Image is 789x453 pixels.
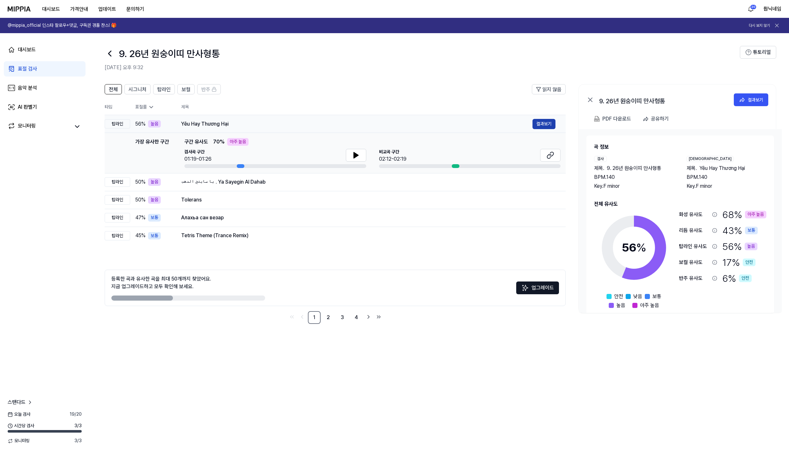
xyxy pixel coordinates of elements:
div: Алахьа сан везар [181,214,555,222]
img: PDF Download [594,116,600,122]
span: 비교곡 구간 [379,149,406,155]
span: 보컬 [182,86,190,93]
span: 안전 [614,293,623,300]
a: Sparkles업그레이드 [516,287,559,293]
div: 아주 높음 [227,138,249,146]
span: 구간 유사도 [184,138,208,146]
a: 모니터링 [8,122,70,131]
a: Go to previous page [298,312,307,321]
div: 화성 유사도 [679,211,710,218]
button: 전체 [105,84,122,94]
span: 50 % [135,196,145,204]
span: 45 % [135,232,145,239]
div: 보통 [148,232,161,240]
span: 오늘 검사 [8,411,30,418]
th: 타입 [105,99,130,115]
div: 01:19-01:26 [184,155,212,163]
div: 9. 26년 원숭이띠 만사형통 [599,96,727,104]
button: 대시보드 [37,3,65,16]
a: Go to next page [364,312,373,321]
a: Go to first page [287,312,296,321]
div: Key. F minor [687,182,766,190]
nav: pagination [105,311,566,324]
div: 표절 검사 [18,65,37,73]
div: 대시보드 [18,46,36,54]
button: 읽지 않음 [532,84,566,94]
div: Yêu Hay Thương Hại [181,120,532,128]
div: 모니터링 [18,122,36,131]
span: 검사곡 구간 [184,149,212,155]
span: 높음 [616,302,625,309]
div: 보통 [148,214,161,222]
a: 결과보기 [532,119,555,129]
div: 탑라인 [105,195,130,205]
button: 보컬 [177,84,195,94]
span: 제목 . [687,164,697,172]
div: [DEMOGRAPHIC_DATA] [687,156,734,162]
div: 가장 유사한 구간 [135,138,169,168]
div: 검사 [594,156,607,162]
button: 결과보기 [734,93,768,106]
h2: [DATE] 오후 9:32 [105,64,740,71]
div: 리듬 유사도 [679,227,710,234]
div: 68 % [722,208,766,221]
div: 보컬 유사도 [679,259,710,266]
span: 47 % [135,214,145,222]
div: 높음 [148,178,161,186]
a: 3 [336,311,349,324]
button: 탑라인 [153,84,175,94]
div: 표절률 [135,104,171,110]
button: 공유하기 [640,113,674,125]
span: 제목 . [594,164,604,172]
div: 반주 유사도 [679,274,710,282]
div: BPM. 140 [687,173,766,181]
button: 업그레이드 [516,281,559,294]
a: 2 [322,311,335,324]
div: 높음 [148,120,161,128]
span: Yêu Hay Thương Hại [699,164,745,172]
img: Sparkles [521,284,529,292]
span: 아주 높음 [640,302,659,309]
div: 6 % [722,272,752,285]
button: PDF 다운로드 [593,113,632,125]
button: 업데이트 [93,3,121,16]
div: 결과보기 [748,96,763,103]
span: 시간당 검사 [8,423,34,429]
div: 탑라인 [105,119,130,129]
span: 56 % [135,120,145,128]
div: 20 [750,4,756,10]
div: 안전 [739,274,752,282]
button: 시그니처 [124,84,151,94]
span: 70 % [213,138,225,146]
span: 전체 [109,86,118,93]
div: 공유하기 [651,115,669,123]
div: 음악 분석 [18,84,37,92]
span: 보통 [652,293,661,300]
h1: @mippia_official 인스타 팔로우+댓글, 구독권 경품 찬스! 🎁 [8,22,116,29]
div: 탑라인 [105,177,130,187]
h1: 9. 26년 원숭이띠 만사형통 [119,47,220,60]
span: 시그니처 [129,86,146,93]
div: Tolerans [181,196,555,204]
a: 스탠다드 [8,398,33,406]
div: 17 % [722,256,756,269]
a: 업데이트 [93,0,121,18]
th: 제목 [181,99,566,115]
a: 곡 정보검사제목.9. 26년 원숭이띠 만사형통BPM.140Key.F minor[DEMOGRAPHIC_DATA]제목.Yêu Hay Thương HạiBPM.140Key.F mi... [579,129,782,313]
button: 문의하기 [121,3,149,16]
div: Key. F minor [594,182,674,190]
span: 모니터링 [8,438,30,444]
div: 등록한 곡과 유사한 곡을 최대 50개까지 찾았어요. 지금 업그레이드하고 모두 확인해 보세요. [111,275,211,290]
a: 표절 검사 [4,61,86,77]
div: BPM. 140 [594,173,674,181]
div: 높음 [148,196,161,204]
span: 읽지 않음 [542,86,562,93]
div: 보통 [745,227,758,234]
span: 50 % [135,178,145,186]
button: 튜토리얼 [740,46,776,59]
div: 탑라인 [105,213,130,223]
span: 탑라인 [157,86,171,93]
